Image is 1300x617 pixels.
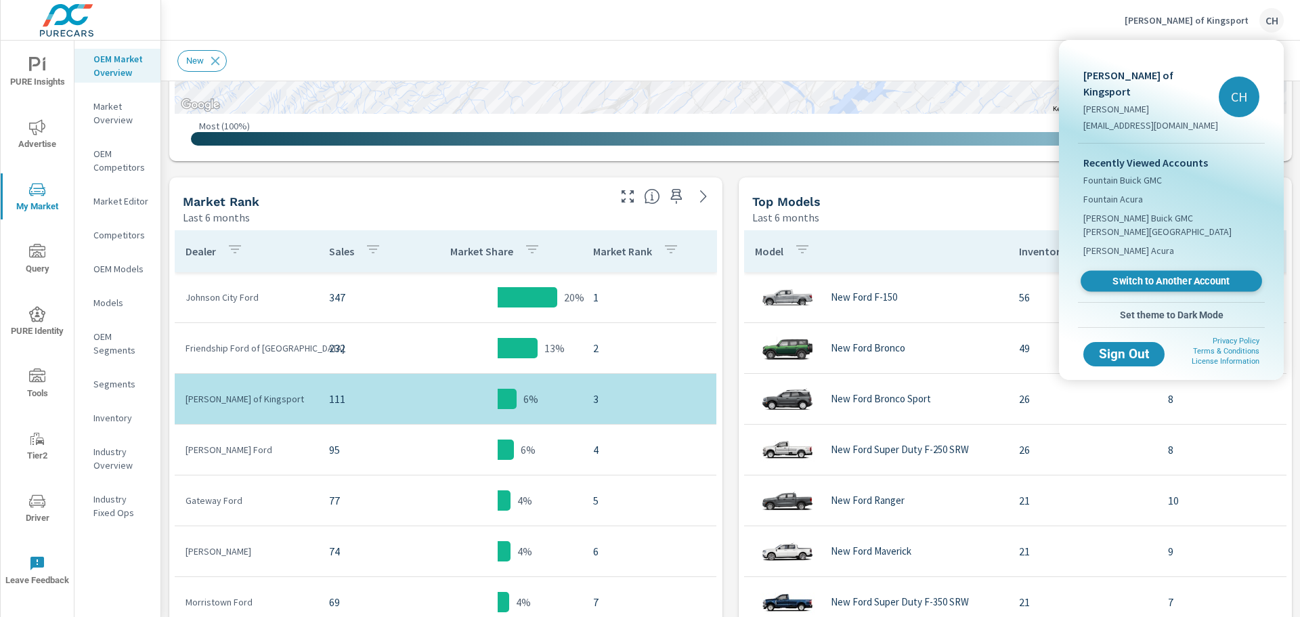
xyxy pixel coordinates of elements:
[1083,192,1143,206] span: Fountain Acura
[1213,337,1259,345] a: Privacy Policy
[1219,77,1259,117] div: CH
[1083,173,1162,187] span: Fountain Buick GMC
[1083,211,1259,238] span: [PERSON_NAME] Buick GMC [PERSON_NAME][GEOGRAPHIC_DATA]
[1083,154,1259,171] p: Recently Viewed Accounts
[1083,309,1259,321] span: Set theme to Dark Mode
[1094,348,1154,360] span: Sign Out
[1083,244,1174,257] span: [PERSON_NAME] Acura
[1088,275,1254,288] span: Switch to Another Account
[1083,67,1219,100] p: [PERSON_NAME] of Kingsport
[1193,347,1259,356] a: Terms & Conditions
[1078,303,1265,327] button: Set theme to Dark Mode
[1083,119,1219,132] p: [EMAIL_ADDRESS][DOMAIN_NAME]
[1083,102,1219,116] p: [PERSON_NAME]
[1083,342,1165,366] button: Sign Out
[1192,357,1259,366] a: License Information
[1081,271,1262,292] a: Switch to Another Account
